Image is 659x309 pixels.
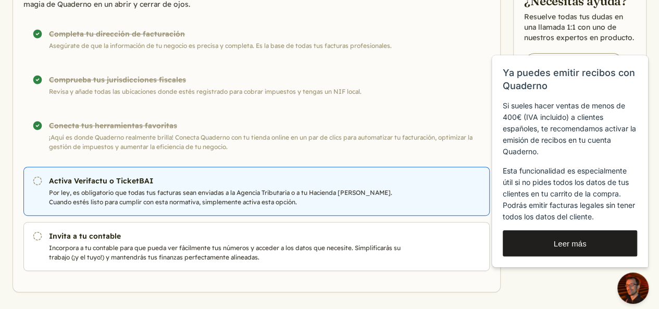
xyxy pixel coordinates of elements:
[23,167,490,216] a: Activa Verifactu o TicketBAI Por ley, es obligatorio que todas tus facturas sean enviadas a la Ag...
[487,29,654,273] iframe: Help Scout Beacon - Messages and Notifications
[23,222,490,271] a: Invita a tu contable Incorpora a tu contable para que pueda ver fácilmente tus números y acceder ...
[49,243,411,262] p: Incorpora a tu contable para que pueda ver fácilmente tus números y acceder a los datos que neces...
[617,273,649,304] iframe: Help Scout Beacon - Open
[524,11,636,43] p: Resuelve todas tus dudas en una llamada 1:1 con uno de nuestros expertos en producto.
[49,188,411,207] p: Por ley, es obligatorio que todas tus facturas sean enviadas a la Agencia Tributaria o a tu Hacie...
[49,231,411,241] h3: Invita a tu contable
[49,176,411,186] h3: Activa Verifactu o TicketBAI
